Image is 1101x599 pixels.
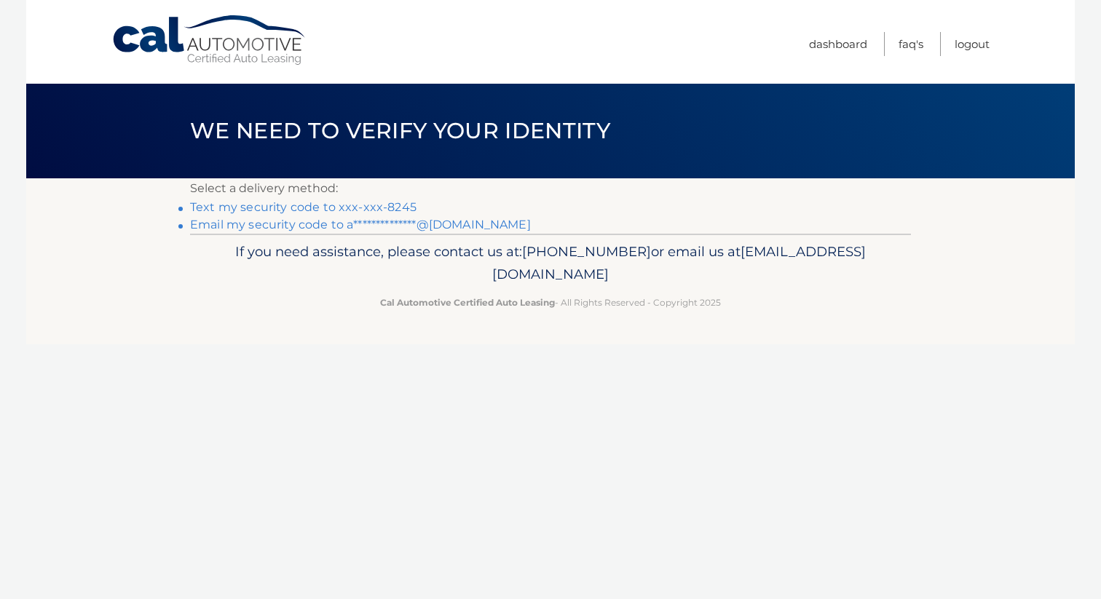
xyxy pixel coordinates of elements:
[190,178,911,199] p: Select a delivery method:
[380,297,555,308] strong: Cal Automotive Certified Auto Leasing
[190,117,610,144] span: We need to verify your identity
[899,32,923,56] a: FAQ's
[111,15,308,66] a: Cal Automotive
[200,295,901,310] p: - All Rights Reserved - Copyright 2025
[522,243,651,260] span: [PHONE_NUMBER]
[809,32,867,56] a: Dashboard
[190,200,417,214] a: Text my security code to xxx-xxx-8245
[955,32,990,56] a: Logout
[200,240,901,287] p: If you need assistance, please contact us at: or email us at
